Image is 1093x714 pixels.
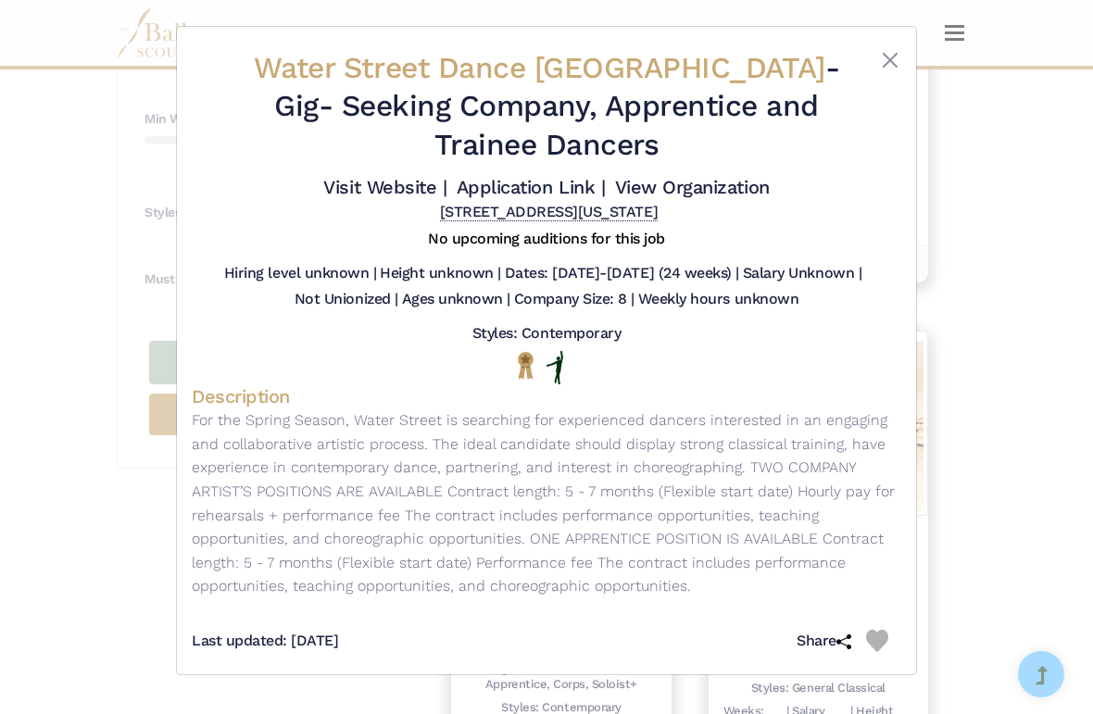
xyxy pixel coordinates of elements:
[192,408,901,598] p: For the Spring Season, Water Street is searching for experienced dancers interested in an engagin...
[615,176,770,198] a: View Organization
[428,230,665,249] h5: No upcoming auditions for this job
[472,324,621,344] h5: Styles: Contemporary
[323,176,446,198] a: Visit Website |
[402,290,510,309] h5: Ages unknown |
[192,632,338,651] h5: Last updated: [DATE]
[879,49,901,71] button: Close
[192,384,901,408] h4: Description
[457,176,605,198] a: Application Link |
[224,264,376,283] h5: Hiring level unknown |
[514,351,537,380] img: National
[251,49,842,164] h2: - - Seeking Company, Apprentice and Trainee Dancers
[254,50,825,85] span: Water Street Dance [GEOGRAPHIC_DATA]
[505,264,739,283] h5: Dates: [DATE]-[DATE] (24 weeks) |
[866,630,888,652] img: Heart
[743,264,861,283] h5: Salary Unknown |
[797,632,866,651] h5: Share
[274,88,319,123] span: Gig
[514,290,634,309] h5: Company Size: 8 |
[546,351,563,384] img: Flat
[380,264,500,283] h5: Height unknown |
[295,290,398,309] h5: Not Unionized |
[638,290,798,309] h5: Weekly hours unknown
